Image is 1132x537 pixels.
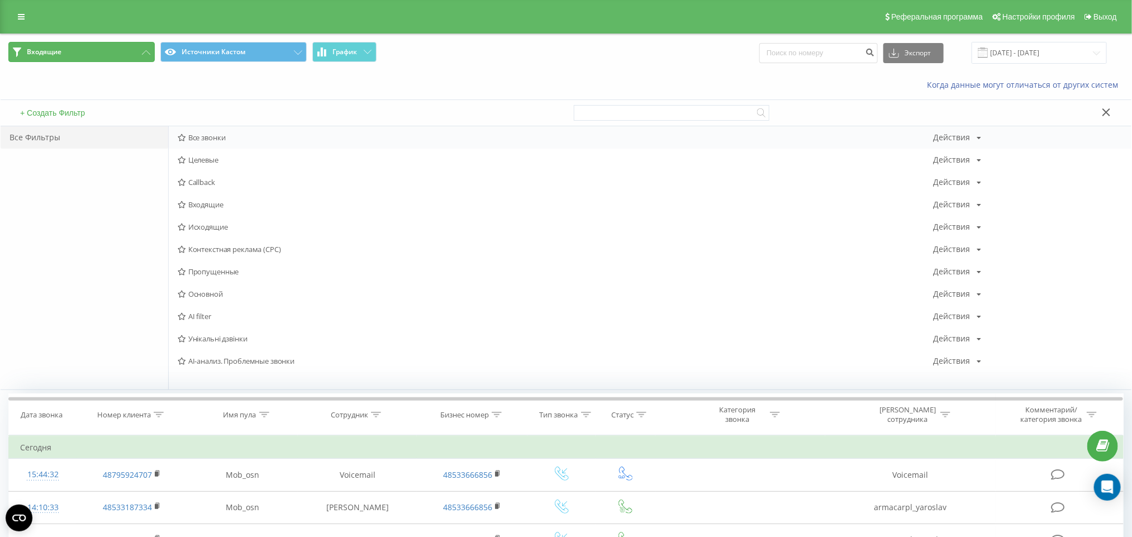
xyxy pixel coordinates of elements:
[20,464,65,486] div: 15:44:32
[934,178,971,186] div: Действия
[891,12,983,21] span: Реферальная программа
[825,491,996,524] td: armacarpl_yaroslav
[927,79,1124,90] a: Когда данные могут отличаться от других систем
[934,134,971,141] div: Действия
[178,290,934,298] span: Основной
[934,335,971,343] div: Действия
[160,42,307,62] button: Источники Кастом
[178,312,934,320] span: AI filter
[20,497,65,519] div: 14:10:33
[333,48,358,56] span: График
[443,502,492,512] a: 48533666856
[8,42,155,62] button: Входящие
[298,491,417,524] td: [PERSON_NAME]
[934,268,971,275] div: Действия
[934,290,971,298] div: Действия
[103,469,152,480] a: 48795924707
[178,178,934,186] span: Callback
[178,156,934,164] span: Целевые
[440,410,489,420] div: Бизнес номер
[9,436,1124,459] td: Сегодня
[611,410,634,420] div: Статус
[883,43,944,63] button: Экспорт
[178,357,934,365] span: AI-анализ. Проблемные звонки
[878,405,938,424] div: [PERSON_NAME] сотрудника
[187,491,298,524] td: Mob_osn
[6,505,32,531] button: Open CMP widget
[331,410,368,420] div: Сотрудник
[17,108,88,118] button: + Создать Фильтр
[1,126,168,149] div: Все Фильтры
[187,459,298,491] td: Mob_osn
[707,405,767,424] div: Категория звонка
[934,223,971,231] div: Действия
[178,245,934,253] span: Контекстная реклама (CPC)
[1002,12,1075,21] span: Настройки профиля
[103,502,152,512] a: 48533187334
[312,42,377,62] button: График
[934,245,971,253] div: Действия
[825,459,996,491] td: Voicemail
[97,410,151,420] div: Номер клиента
[223,410,256,420] div: Имя пула
[759,43,878,63] input: Поиск по номеру
[178,335,934,343] span: Унікальні дзвінки
[1093,12,1117,21] span: Выход
[298,459,417,491] td: Voicemail
[178,134,934,141] span: Все звонки
[934,201,971,208] div: Действия
[178,201,934,208] span: Входящие
[21,410,63,420] div: Дата звонка
[1098,107,1115,119] button: Закрыть
[178,223,934,231] span: Исходящие
[934,156,971,164] div: Действия
[934,357,971,365] div: Действия
[27,47,61,56] span: Входящие
[1019,405,1084,424] div: Комментарий/категория звонка
[178,268,934,275] span: Пропущенные
[540,410,578,420] div: Тип звонка
[1094,474,1121,501] div: Open Intercom Messenger
[934,312,971,320] div: Действия
[443,469,492,480] a: 48533666856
